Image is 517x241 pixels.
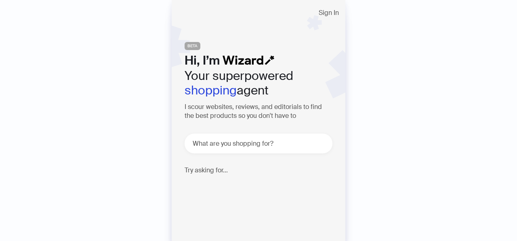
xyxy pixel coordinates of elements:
[185,52,220,68] span: Hi, I’m
[185,42,200,50] span: BETA
[185,103,332,121] h3: I scour websites, reviews, and editorials to find the best products so you don't have to
[185,166,332,174] h4: Try asking for...
[319,10,339,16] span: Sign In
[193,180,331,205] p: I’m looking for a sunscreen that is under $20 and at least SPF 50+ ☀️
[193,180,334,205] div: I’m looking for a sunscreen that is under $20 and at least SPF 50+ ☀️
[185,69,332,98] h2: Your superpowered agent
[312,6,345,19] button: Sign In
[185,82,237,98] em: shopping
